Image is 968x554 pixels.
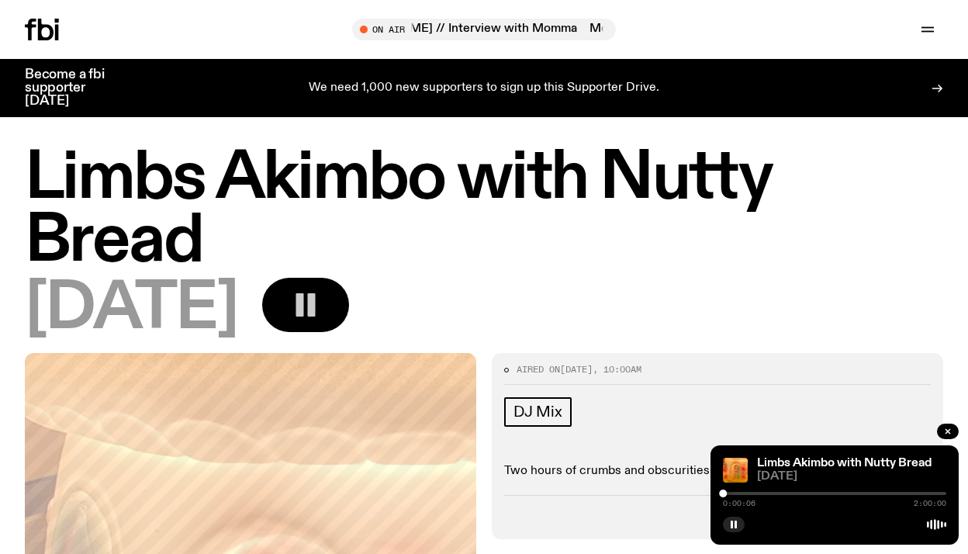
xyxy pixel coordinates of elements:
[352,19,616,40] button: On AirMornings with [PERSON_NAME] // Interview with MommaMornings with [PERSON_NAME] // Interview...
[560,363,593,376] span: [DATE]
[513,403,562,421] span: DJ Mix
[757,471,946,483] span: [DATE]
[914,500,946,507] span: 2:00:00
[593,363,641,376] span: , 10:00am
[25,278,237,341] span: [DATE]
[25,147,943,273] h1: Limbs Akimbo with Nutty Bread
[504,464,931,479] p: Two hours of crumbs and obscurities from our favourite nutters...
[723,500,755,507] span: 0:00:06
[25,68,124,108] h3: Become a fbi supporter [DATE]
[517,363,560,376] span: Aired on
[504,397,572,427] a: DJ Mix
[309,81,659,95] p: We need 1,000 new supporters to sign up this Supporter Drive.
[757,457,932,469] a: Limbs Akimbo with Nutty Bread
